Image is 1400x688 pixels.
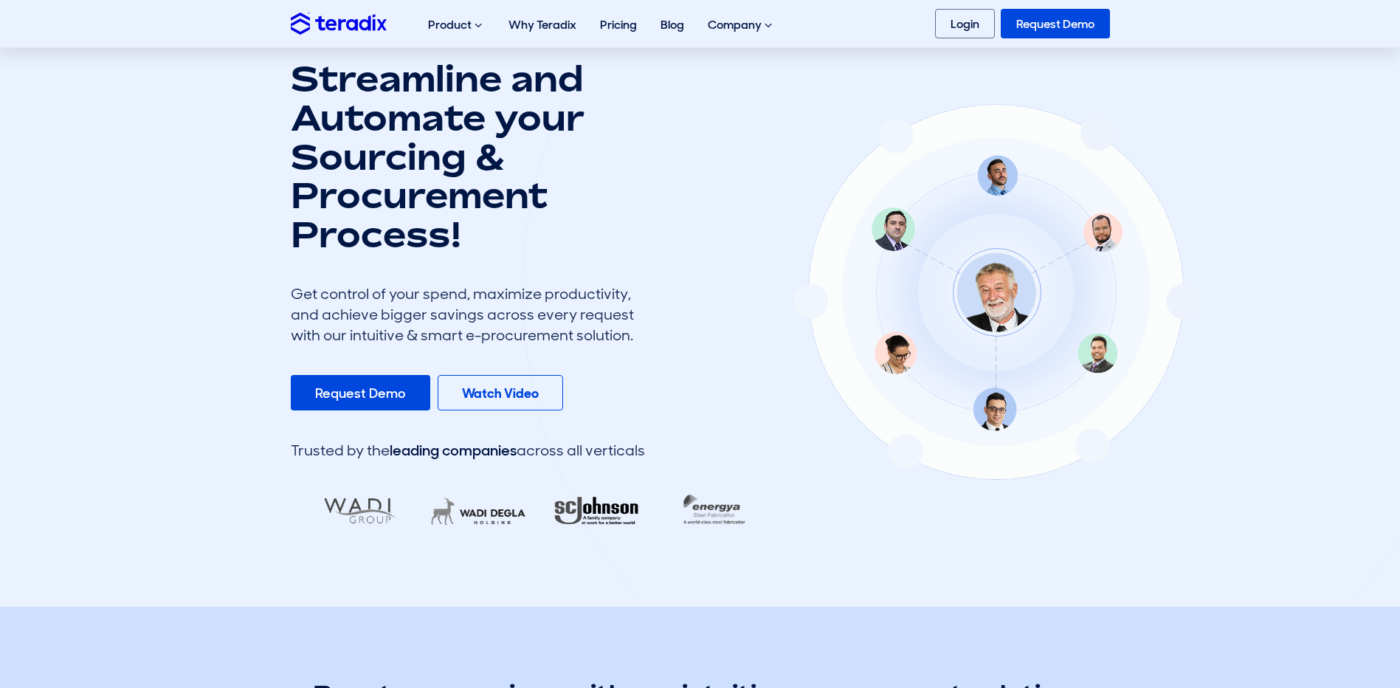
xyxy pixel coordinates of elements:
a: Blog [649,1,696,48]
img: LifeMakers [417,487,537,535]
div: Trusted by the across all verticals [291,440,645,461]
b: Watch Video [462,385,539,402]
a: Request Demo [291,375,430,410]
a: Pricing [588,1,649,48]
a: Request Demo [1001,9,1110,38]
img: RA [535,487,655,535]
a: Watch Video [438,375,563,410]
a: Why Teradix [497,1,588,48]
div: Get control of your spend, maximize productivity, and achieve bigger savings across every request... [291,283,645,345]
a: Login [935,9,995,38]
div: Product [416,1,497,49]
span: leading companies [390,441,517,460]
div: Company [696,1,787,49]
img: Teradix logo [291,13,387,34]
h1: Streamline and Automate your Sourcing & Procurement Process! [291,59,645,254]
